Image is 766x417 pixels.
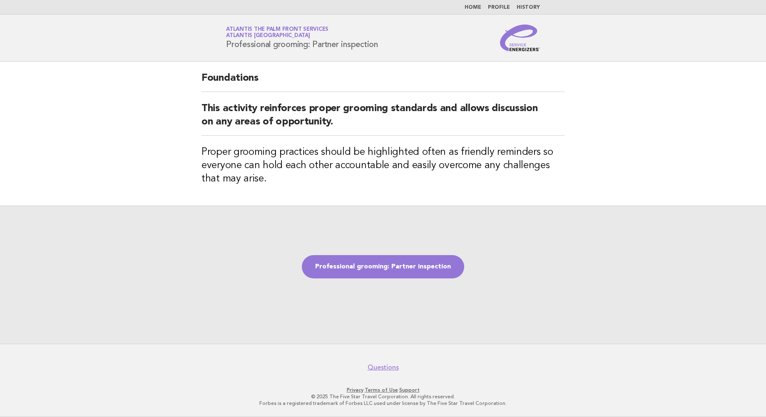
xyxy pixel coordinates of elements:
a: Profile [488,5,510,10]
h1: Professional grooming: Partner inspection [226,27,378,49]
h2: This activity reinforces proper grooming standards and allows discussion on any areas of opportun... [201,102,565,136]
a: Questions [368,363,399,372]
a: Atlantis The Palm Front ServicesAtlantis [GEOGRAPHIC_DATA] [226,27,328,38]
a: Privacy [347,387,363,393]
p: · · [128,387,638,393]
span: Atlantis [GEOGRAPHIC_DATA] [226,33,310,39]
a: Support [399,387,420,393]
a: Professional grooming: Partner inspection [302,255,464,278]
p: Forbes is a registered trademark of Forbes LLC used under license by The Five Star Travel Corpora... [128,400,638,407]
p: © 2025 The Five Star Travel Corporation. All rights reserved. [128,393,638,400]
img: Service Energizers [500,25,540,51]
h3: Proper grooming practices should be highlighted often as friendly reminders so everyone can hold ... [201,146,565,186]
a: Terms of Use [365,387,398,393]
h2: Foundations [201,72,565,92]
a: Home [465,5,481,10]
a: History [517,5,540,10]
